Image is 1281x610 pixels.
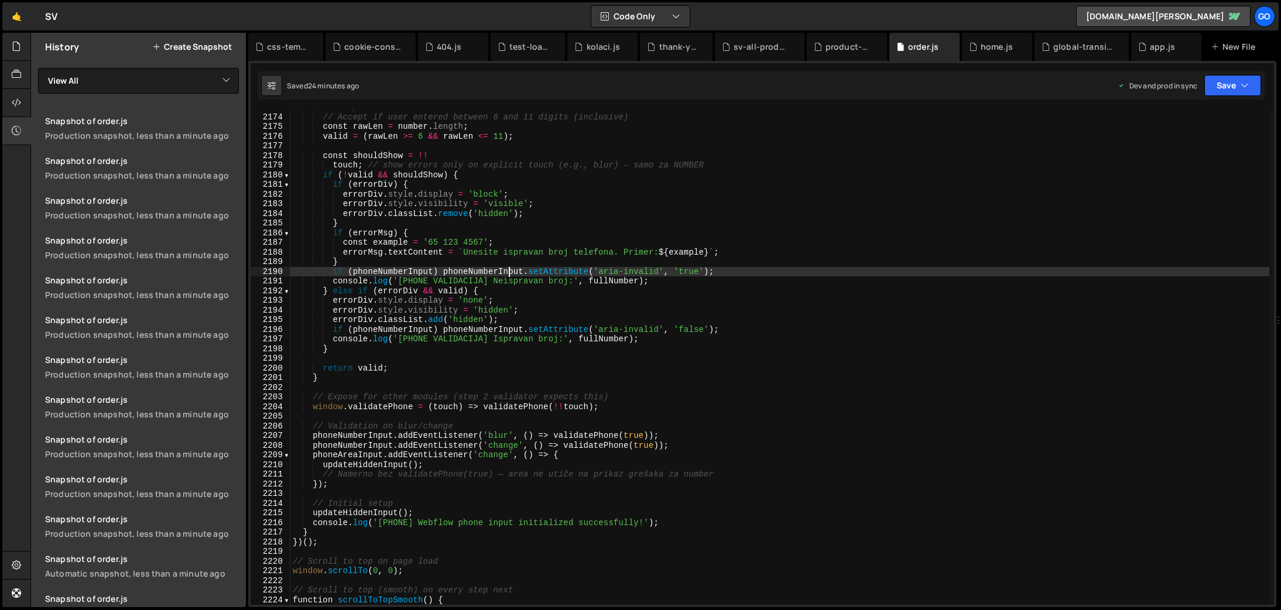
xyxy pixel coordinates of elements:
div: 2183 [251,199,290,209]
div: 2193 [251,296,290,306]
div: Snapshot of order.js [45,513,239,525]
div: Snapshot of order.js [45,553,239,564]
div: 2202 [251,383,290,393]
div: 2210 [251,460,290,470]
a: Snapshot of order.jsProduction snapshot, less than a minute ago [38,506,246,546]
div: 24 minutes ago [308,81,359,91]
div: Snapshot of order.js [45,434,239,445]
div: Production snapshot, less than a minute ago [45,528,239,539]
div: 2189 [251,257,290,267]
div: 2206 [251,421,290,431]
a: Snapshot of order.jsProduction snapshot, less than a minute ago [38,427,246,467]
div: 2178 [251,151,290,161]
div: 2191 [251,276,290,286]
a: [DOMAIN_NAME][PERSON_NAME] [1076,6,1251,27]
div: 2208 [251,441,290,451]
div: Production snapshot, less than a minute ago [45,488,239,499]
div: thank-you.js [659,41,698,53]
div: Production snapshot, less than a minute ago [45,369,239,380]
div: 2200 [251,364,290,373]
div: 2182 [251,190,290,200]
div: 2179 [251,160,290,170]
div: Snapshot of order.js [45,314,239,325]
div: 2214 [251,499,290,509]
div: 2216 [251,518,290,528]
a: 🤙 [2,2,31,30]
div: 2222 [251,576,290,586]
div: 2219 [251,547,290,557]
div: Production snapshot, less than a minute ago [45,170,239,181]
a: Snapshot of order.jsProduction snapshot, less than a minute ago [38,387,246,427]
a: Snapshot of order.jsProduction snapshot, less than a minute ago [38,148,246,188]
div: Snapshot of order.js [45,155,239,166]
div: app.js [1150,41,1175,53]
div: 2177 [251,141,290,151]
div: 2176 [251,132,290,142]
div: 2213 [251,489,290,499]
div: 2209 [251,450,290,460]
button: Save [1204,75,1261,96]
div: SV [45,9,57,23]
div: 2194 [251,306,290,316]
div: 404.js [437,41,461,53]
div: Production snapshot, less than a minute ago [45,210,239,221]
div: Production snapshot, less than a minute ago [45,329,239,340]
div: 2175 [251,122,290,132]
div: 2199 [251,354,290,364]
div: Saved [287,81,359,91]
div: New File [1211,41,1260,53]
button: Code Only [591,6,690,27]
div: sv-all-products.js [734,41,790,53]
div: 2207 [251,431,290,441]
div: 2184 [251,209,290,219]
div: Automatic snapshot, less than a minute ago [45,568,239,579]
div: 2181 [251,180,290,190]
div: 2205 [251,412,290,421]
div: 2180 [251,170,290,180]
div: 2224 [251,595,290,605]
div: 2174 [251,112,290,122]
div: Snapshot of order.js [45,354,239,365]
div: Snapshot of order.js [45,593,239,604]
div: 2198 [251,344,290,354]
div: home.js [981,41,1013,53]
div: Production snapshot, less than a minute ago [45,448,239,460]
a: go [1254,6,1275,27]
div: Snapshot of order.js [45,474,239,485]
div: 2195 [251,315,290,325]
div: Snapshot of order.js [45,394,239,405]
a: Snapshot of order.jsProduction snapshot, less than a minute ago [38,228,246,268]
div: Snapshot of order.js [45,195,239,206]
div: order.js [908,41,939,53]
a: Snapshot of order.jsProduction snapshot, less than a minute ago [38,188,246,228]
div: Snapshot of order.js [45,275,239,286]
div: 2215 [251,508,290,518]
div: Production snapshot, less than a minute ago [45,249,239,261]
a: Snapshot of order.jsAutomatic snapshot, less than a minute ago [38,546,246,586]
div: 2223 [251,585,290,595]
div: Dev and prod in sync [1118,81,1197,91]
div: global-transition.js [1053,41,1115,53]
div: 2220 [251,557,290,567]
div: 2192 [251,286,290,296]
div: 2201 [251,373,290,383]
div: 2185 [251,218,290,228]
div: Snapshot of order.js [45,115,239,126]
div: Production snapshot, less than a minute ago [45,409,239,420]
div: 2204 [251,402,290,412]
button: Create Snapshot [152,42,232,52]
div: css-temp.css [267,41,309,53]
div: 2196 [251,325,290,335]
div: 2190 [251,267,290,277]
div: 2217 [251,527,290,537]
a: Snapshot of order.jsProduction snapshot, less than a minute ago [38,347,246,387]
a: Snapshot of order.jsProduction snapshot, less than a minute ago [38,108,246,148]
div: 2203 [251,392,290,402]
div: 2218 [251,537,290,547]
div: 2221 [251,566,290,576]
div: Production snapshot, less than a minute ago [45,289,239,300]
div: 2186 [251,228,290,238]
div: Production snapshot, less than a minute ago [45,130,239,141]
div: 2212 [251,479,290,489]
